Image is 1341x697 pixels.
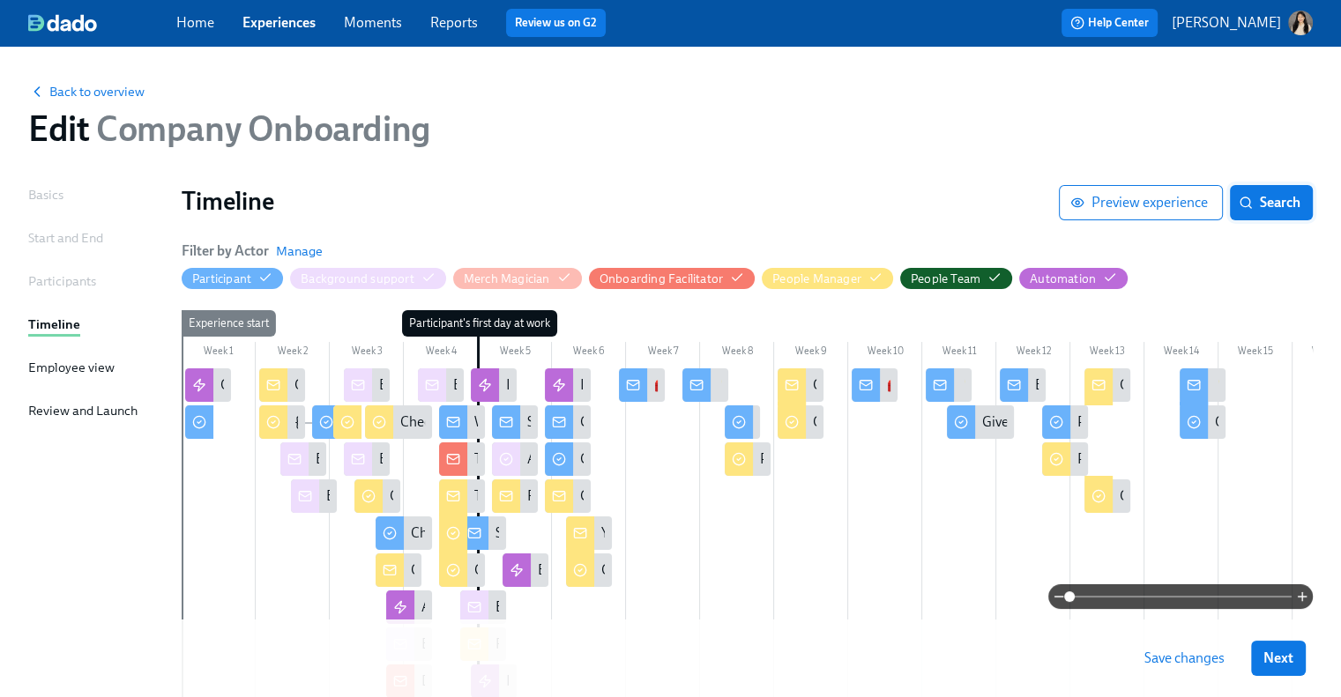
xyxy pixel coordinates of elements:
[28,228,103,248] div: Start and End
[506,9,606,37] button: Review us on G2
[515,14,597,32] a: Review us on G2
[947,405,1014,439] div: Give feedback to the Onboarding process
[460,516,506,550] div: See you in [GEOGRAPHIC_DATA]! Check out the meeting point 📍
[545,405,591,439] div: Goodvibes [DATE] 🥳
[176,14,214,31] a: Home
[400,412,901,432] div: Check out the tasks you need to do 1 week before {{ participant.firstName }} first day
[453,268,582,289] button: Merch Magician
[813,375,1195,395] div: Check the tasks to do before day 60 of {{ participant.fullName }}
[478,342,552,365] div: Week 5
[545,442,591,476] div: Give us feedback about your first week of onboarding
[1230,185,1313,220] button: Search
[1000,368,1046,402] div: Book a coffee chat with our CTO [PERSON_NAME]
[28,14,176,32] a: dado
[182,185,1059,217] h1: Timeline
[552,342,626,365] div: Week 6
[365,405,432,439] div: Check out the tasks you need to do 1 week before {{ participant.firstName }} first day
[411,560,799,580] div: Check out the schedule for {{ participant.firstName }}'s first week
[474,560,930,580] div: Confirm somebody will welcome {{ participant.firstName }} on their first day
[601,523,955,543] div: Your tasks for the first 30 days for {{ participant.fullName }}
[411,523,776,543] div: Check the detailed agenda for your first day at Kleinanzeigen!
[28,271,96,291] div: Participants
[182,241,269,261] h6: Filter by Actor
[453,375,1019,395] div: Background Support for Cohort of {{ participant.startDate | MMMM Do, YYYY }}: Intro Sessions
[28,14,97,32] img: dado
[1218,342,1293,365] div: Week 15
[926,368,972,402] div: 💡Tip of the month: Language courses and coaching for everyone
[545,479,591,513] div: Give feedback to the onboarding process of {{ participant.fullName }} so far
[778,405,823,439] div: Complete these tasks before day 60
[762,268,893,289] button: People Manager
[852,368,898,402] div: 🧰 Tool of the month: Donut 🍩
[474,486,942,506] div: Time to check that {{ participant.firstName }}'s Okta account is up and running
[1074,194,1208,211] span: Preview experience
[402,310,557,337] div: Participant's first day at work
[301,271,414,287] div: Hide Background support
[259,368,305,402] div: Check your tasks for {{ participant.firstName }}'s 90 days of Onboarding
[1172,11,1313,35] button: [PERSON_NAME]
[725,442,771,476] div: Prepare for a feedback conversation with {{ participant.fullName }} on day 30
[192,271,251,287] div: Hide Participant
[344,442,390,476] div: Background support for cohort of Participant: First day at work | MMMM Do, YYYY: Create Day 1 Sheet
[376,516,432,550] div: Check the detailed agenda for your first day at Kleinanzeigen!
[1132,641,1237,676] button: Save changes
[772,271,861,287] div: People Manager
[760,449,1220,469] div: Prepare for a feedback conversation with {{ participant.fullName }} on day 30
[774,342,848,365] div: Week 9
[326,486,895,506] div: Background support for cohort of {{ participant.startDate | MMMM Do, YYYY }}: Badge Request
[506,375,644,395] div: Invite to slack channels
[379,449,987,469] div: Background support for cohort of Participant: First day at work | MMMM Do, YYYY: Create Day 1 Sheet
[280,442,326,476] div: Background support for cohort of {{ participant.startDate | MMMM Do, YYYY }}: Check Agenda
[503,553,548,587] div: Enroll in compliance training
[1042,442,1088,476] div: Prepare for a feedback conversation with {{ participant.fullName }} on day 60
[1144,342,1218,365] div: Week 14
[28,108,430,150] h1: Edit
[1062,9,1158,37] button: Help Center
[430,14,478,31] a: Reports
[294,412,912,432] div: {{ participant.fullName }} has been successfully added to Kleinanzeigen's Onboarding under your Team
[182,342,256,365] div: Week 1
[1035,375,1338,395] div: Book a coffee chat with our CTO [PERSON_NAME]
[900,268,1012,289] button: People Team
[911,271,980,287] div: Hide People Team
[1059,185,1223,220] button: Preview experience
[580,412,710,432] div: Goodvibes [DATE] 🥳
[344,368,390,402] div: Background support for Cohort of {{ participant.startDate | MMMM Do, YYYY }} : Take care of badges
[996,342,1070,365] div: Week 12
[182,268,283,289] button: Participant
[418,368,464,402] div: Background Support for Cohort of {{ participant.startDate | MMMM Do, YYYY }}: Intro Sessions
[439,479,485,513] div: Time to check that {{ participant.firstName }}'s Okta account is up and running
[439,405,485,439] div: Welcome from our CEO [PERSON_NAME] and the Management Team
[492,405,538,439] div: Start your Onboarding Pass game 🎁
[1144,649,1225,667] span: Save changes
[1242,194,1300,211] span: Search
[1070,342,1144,365] div: Week 13
[545,368,591,402] div: Invite to Goodvibes [DATE]
[682,368,728,402] div: 💡Tip of the month: meet new people
[1180,405,1226,439] div: Check your growth opportunities in Kleinanzeigen 🤓
[185,368,231,402] div: Create manager's onboarding slack channel
[404,342,478,365] div: Week 4
[600,271,723,287] div: Hide Onboarding Facilitator
[982,412,1229,432] div: Give feedback to the Onboarding process
[654,375,846,395] div: 🧰 Tool of the month: Workday!
[354,479,400,513] div: Confirm you'll create the onboarding plan
[474,412,897,432] div: Welcome from our CEO [PERSON_NAME] and the Management Team
[1288,11,1313,35] img: ACg8ocInQPaunmIlE1aRj3gZkcgaUBWOnM5OKA27JRfre7oMHxjDm2s=s96-c
[1019,268,1128,289] button: Automation
[28,358,115,377] div: Employee view
[330,342,404,365] div: Week 3
[220,375,484,395] div: Create manager's onboarding slack channel
[344,14,402,31] a: Moments
[1251,641,1306,676] button: Next
[1084,479,1130,513] div: Complete these tasks before day 90 of {{ participant.fullName }}
[700,342,774,365] div: Week 8
[566,516,612,550] div: Your tasks for the first 30 days for {{ participant.fullName }}
[538,560,711,580] div: Enroll in compliance training
[276,242,323,260] button: Manage
[922,342,996,365] div: Week 11
[626,342,700,365] div: Week 7
[376,553,421,587] div: Check out the schedule for {{ participant.firstName }}'s first week
[28,315,80,334] div: Timeline
[28,185,63,204] div: Basics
